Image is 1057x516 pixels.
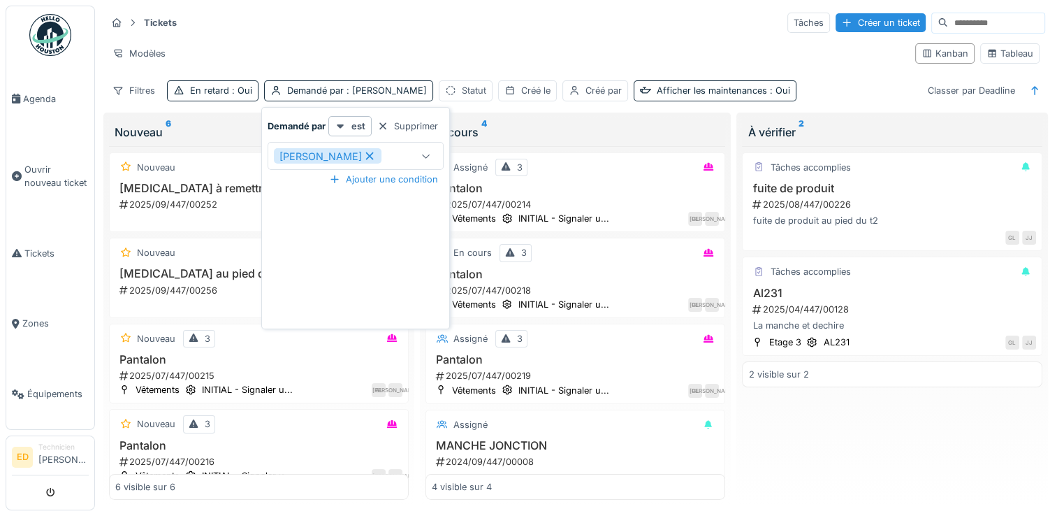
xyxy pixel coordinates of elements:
[372,469,386,483] div: GL
[432,182,719,195] h3: Pantalon
[115,182,402,195] h3: [MEDICAL_DATA] à remettre au t1
[372,117,444,136] div: Supprimer
[518,384,609,397] div: INITIAL - Signaler u...
[351,120,365,133] strong: est
[518,298,609,311] div: INITIAL - Signaler u...
[748,368,808,381] div: 2 visible sur 2
[344,85,427,96] span: : [PERSON_NAME]
[115,353,402,366] h3: Pantalon
[452,384,496,397] div: Vêtements
[705,298,719,312] div: [PERSON_NAME]
[921,47,968,60] div: Kanban
[202,469,293,482] div: INITIAL - Signaler u...
[798,124,803,141] sup: 2
[136,469,180,482] div: Vêtements
[688,384,702,398] div: GL
[435,284,719,297] div: 2025/07/447/00218
[323,170,444,189] div: Ajouter une condition
[462,84,486,97] div: Statut
[38,442,89,472] li: [PERSON_NAME]
[921,80,1021,101] div: Classer par Deadline
[517,332,523,345] div: 3
[748,182,1035,195] h3: fuite de produit
[453,332,488,345] div: Assigné
[137,417,175,431] div: Nouveau
[38,442,89,452] div: Technicien
[770,265,850,278] div: Tâches accomplies
[517,161,523,174] div: 3
[106,43,172,64] div: Modèles
[388,469,402,483] div: [PERSON_NAME]
[274,148,381,164] div: [PERSON_NAME]
[768,336,801,349] div: Etage 3
[787,13,830,33] div: Tâches
[138,16,182,29] strong: Tickets
[453,246,492,259] div: En cours
[137,332,175,345] div: Nouveau
[205,332,210,345] div: 3
[388,383,402,397] div: [PERSON_NAME]
[521,84,551,97] div: Créé le
[432,353,719,366] h3: Pantalon
[688,212,702,226] div: GL
[118,369,402,382] div: 2025/07/447/00215
[518,212,609,225] div: INITIAL - Signaler u...
[432,268,719,281] h3: Pantalon
[27,387,89,401] span: Équipements
[229,85,252,96] span: : Oui
[205,417,210,431] div: 3
[22,317,89,330] span: Zones
[106,80,161,101] div: Filtres
[118,455,402,468] div: 2025/07/447/00216
[521,246,527,259] div: 3
[432,471,719,485] div: manche entre VT26 et cheminée
[481,124,487,141] sup: 4
[24,247,89,260] span: Tickets
[748,319,1035,332] div: La manche et dechire
[431,124,720,141] div: En cours
[435,369,719,382] div: 2025/07/447/00219
[268,120,326,133] strong: Demandé par
[585,84,622,97] div: Créé par
[688,298,702,312] div: GL
[452,298,496,311] div: Vêtements
[136,383,180,396] div: Vêtements
[767,85,790,96] span: : Oui
[118,284,402,297] div: 2025/09/447/00256
[137,246,175,259] div: Nouveau
[657,84,790,97] div: Afficher les maintenances
[748,124,1036,141] div: À vérifier
[137,161,175,174] div: Nouveau
[115,480,175,494] div: 6 visible sur 6
[202,383,293,396] div: INITIAL - Signaler u...
[29,14,71,56] img: Badge_color-CXgf-gQk.svg
[751,198,1035,211] div: 2025/08/447/00226
[453,161,488,174] div: Assigné
[823,336,849,349] div: AL231
[166,124,171,141] sup: 6
[24,163,89,189] span: Ouvrir nouveau ticket
[115,439,402,452] h3: Pantalon
[115,267,402,280] h3: [MEDICAL_DATA] au pied du t2 a remettre
[986,47,1033,60] div: Tableau
[23,92,89,106] span: Agenda
[453,418,488,431] div: Assigné
[432,480,492,494] div: 4 visible sur 4
[287,84,427,97] div: Demandé par
[432,439,719,452] h3: MANCHE JONCTION
[435,198,719,211] div: 2025/07/447/00214
[118,198,402,211] div: 2025/09/447/00252
[748,214,1035,227] div: fuite de produit au pied du t2
[748,287,1035,300] h3: Al231
[705,384,719,398] div: [PERSON_NAME]
[452,212,496,225] div: Vêtements
[12,447,33,468] li: ED
[435,455,719,468] div: 2024/09/447/00008
[705,212,719,226] div: [PERSON_NAME]
[1005,231,1019,245] div: GL
[372,383,386,397] div: GL
[190,84,252,97] div: En retard
[115,124,403,141] div: Nouveau
[1022,336,1036,350] div: JJ
[751,303,1035,316] div: 2025/04/447/00128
